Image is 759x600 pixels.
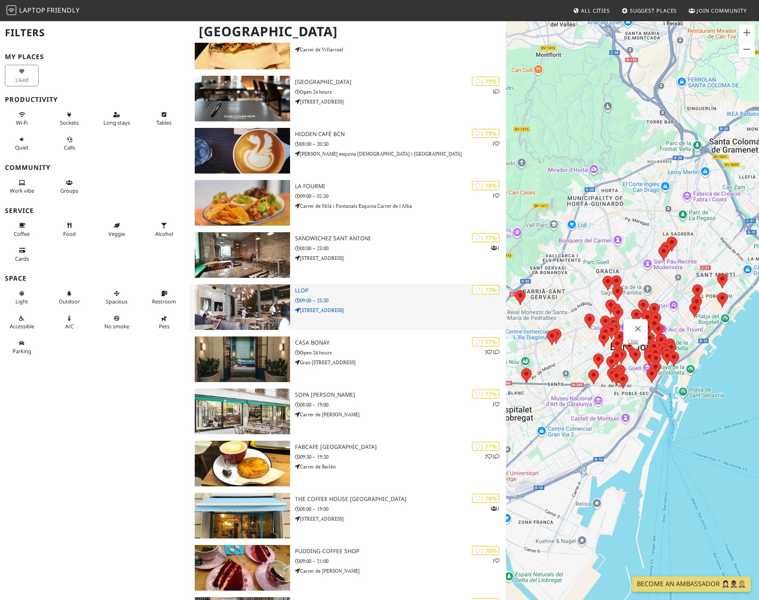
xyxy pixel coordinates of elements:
[295,548,506,555] h3: Pudding Coffee Shop
[60,187,78,194] span: Group tables
[492,192,499,200] p: 1
[295,287,506,294] h3: Llop
[190,441,506,486] a: FabCafe Barcelona | 77% 21 FabCafe [GEOGRAPHIC_DATA] 09:30 – 19:30 Carrer de Bailèn
[195,441,290,486] img: FabCafe Barcelona
[492,557,499,565] p: 1
[5,108,39,130] button: Wi-Fi
[472,233,499,242] div: | 77%
[195,493,290,538] img: The Coffee House Barcelona
[295,453,506,461] p: 09:30 – 19:30
[472,442,499,451] div: | 77%
[100,219,134,240] button: Veggie
[295,244,506,252] p: 08:00 – 23:00
[295,297,506,304] p: 09:00 – 23:30
[15,144,29,151] span: Quiet
[5,176,39,198] button: Work vibe
[10,323,34,330] span: Accessible
[295,557,506,565] p: 09:00 – 21:00
[190,232,506,278] a: SandwiChez Sant Antoni | 77% 1 SandwiChez Sant Antoni 08:00 – 23:00 [STREET_ADDRESS]
[295,192,506,200] p: 09:00 – 01:30
[195,389,290,434] img: Sopa Roc Boronat
[295,463,506,470] p: Carrer de Bailèn
[295,202,506,210] p: Carrer de Milà i Fontanals Esquina Carrer de l'Alba
[65,323,74,330] span: Air conditioned
[5,287,39,308] button: Light
[190,284,506,330] a: Llop | 77% Llop 09:00 – 23:30 [STREET_ADDRESS]
[60,119,79,126] span: Power sockets
[630,7,677,14] span: Suggest Places
[295,444,506,451] h3: FabCafe [GEOGRAPHIC_DATA]
[295,349,506,356] p: Open 24 hours
[16,119,28,126] span: Stable Wi-Fi
[472,285,499,295] div: | 77%
[52,219,86,240] button: Food
[195,284,290,330] img: Llop
[628,338,638,345] a: Llop
[472,337,499,347] div: | 77%
[472,389,499,399] div: | 77%
[295,306,506,314] p: [STREET_ADDRESS]
[155,230,173,237] span: Alcohol
[156,119,172,126] span: Work-friendly tables
[52,108,86,130] button: Sockets
[190,493,506,538] a: The Coffee House Barcelona | 76% 1 The Coffee House [GEOGRAPHIC_DATA] 08:00 – 19:00 [STREET_ADDRESS]
[7,5,16,15] img: LaptopFriendly
[106,298,128,305] span: Spacious
[618,3,680,18] a: Suggest Places
[15,298,28,305] span: Natural light
[195,128,290,174] img: Hidden Café Bcn
[697,7,747,14] span: Join Community
[739,24,755,41] button: Zoom in
[295,140,506,148] p: 08:00 – 20:30
[104,323,129,330] span: Smoke free
[295,183,506,190] h3: La Fourmi
[7,4,80,18] a: LaptopFriendly LaptopFriendly
[295,401,506,409] p: 08:00 – 19:00
[59,298,80,305] span: Outdoor area
[295,505,506,513] p: 08:00 – 19:00
[195,180,290,226] img: La Fourmi
[147,312,181,333] button: Pets
[190,128,506,174] a: Hidden Café Bcn | 79% 1 Hidden Café Bcn 08:00 – 20:30 [PERSON_NAME] esquina [DEMOGRAPHIC_DATA] i ...
[147,219,181,240] button: Alcohol
[295,411,506,418] p: Carrer de [PERSON_NAME]
[492,140,499,147] p: 1
[295,254,506,262] p: [STREET_ADDRESS]
[491,505,499,512] p: 1
[5,312,39,333] button: Accessible
[739,41,755,57] button: Zoom out
[472,181,499,190] div: | 78%
[485,453,499,460] p: 2 1
[5,133,39,154] button: Quiet
[195,232,290,278] img: SandwiChez Sant Antoni
[628,319,648,338] button: Close
[295,391,506,398] h3: Sopa [PERSON_NAME]
[64,144,75,151] span: Video/audio calls
[152,298,176,305] span: Restroom
[472,546,499,555] div: | 76%
[472,494,499,503] div: | 76%
[5,164,185,171] h3: Community
[192,20,504,43] h1: [GEOGRAPHIC_DATA]
[295,79,506,86] h3: [GEOGRAPHIC_DATA]
[108,230,125,237] span: Veggie
[63,230,76,237] span: Food
[295,567,506,575] p: Carrer de [PERSON_NAME]
[159,323,169,330] span: Pet friendly
[5,96,185,103] h3: Productivity
[295,131,506,138] h3: Hidden Café Bcn
[5,219,39,240] button: Coffee
[190,180,506,226] a: La Fourmi | 78% 1 La Fourmi 09:00 – 01:30 Carrer de Milà i Fontanals Esquina Carrer de l'Alba
[485,348,499,356] p: 3 1
[5,244,39,265] button: Cards
[52,287,86,308] button: Outdoor
[570,3,613,18] a: All Cities
[190,336,506,382] a: Casa Bonay | 77% 31 Casa Bonay Open 24 hours Gran [STREET_ADDRESS]
[19,6,46,15] span: Laptop
[47,6,79,15] span: Friendly
[195,545,290,591] img: Pudding Coffee Shop
[472,129,499,138] div: | 79%
[52,133,86,154] button: Calls
[491,244,499,252] p: 1
[472,77,499,86] div: | 79%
